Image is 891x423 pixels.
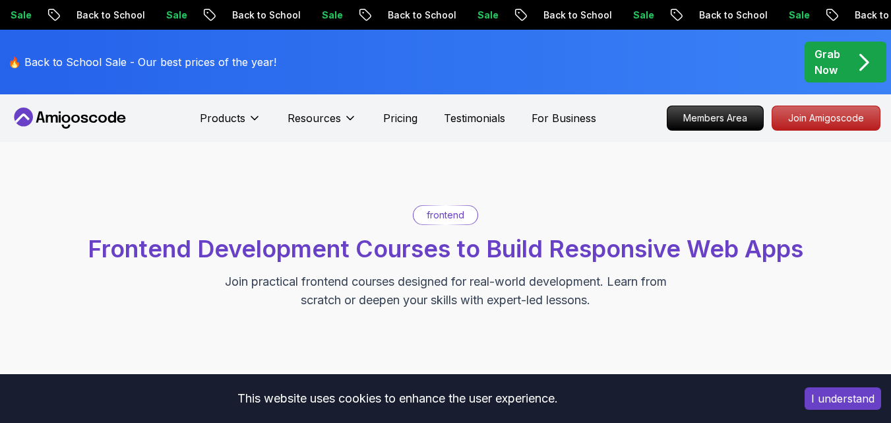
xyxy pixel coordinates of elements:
p: frontend [427,209,464,222]
button: Accept cookies [805,387,881,410]
p: Back to School [374,9,464,22]
span: Frontend Development Courses to Build Responsive Web Apps [88,234,803,263]
p: Sale [775,9,817,22]
p: Join Amigoscode [772,106,880,130]
p: Back to School [218,9,308,22]
p: Sale [464,9,506,22]
p: Sale [308,9,350,22]
a: Pricing [383,110,417,126]
p: Back to School [685,9,775,22]
p: Members Area [667,106,763,130]
a: Members Area [667,106,764,131]
p: Resources [288,110,341,126]
a: Join Amigoscode [772,106,880,131]
a: For Business [532,110,596,126]
p: Back to School [530,9,619,22]
p: Sale [152,9,195,22]
button: Products [200,110,261,137]
p: Back to School [63,9,152,22]
p: 🔥 Back to School Sale - Our best prices of the year! [8,54,276,70]
div: This website uses cookies to enhance the user experience. [10,384,785,413]
p: Grab Now [814,46,840,78]
button: Resources [288,110,357,137]
a: Testimonials [444,110,505,126]
p: Sale [619,9,661,22]
p: Products [200,110,245,126]
p: Join practical frontend courses designed for real-world development. Learn from scratch or deepen... [224,273,667,309]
